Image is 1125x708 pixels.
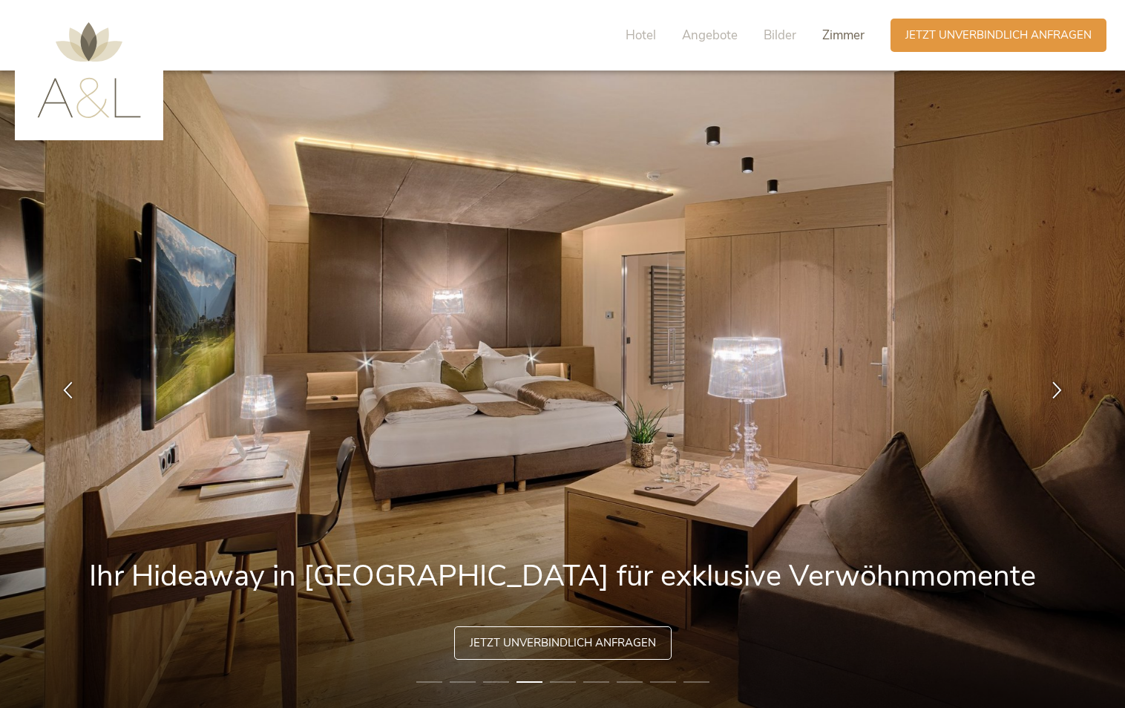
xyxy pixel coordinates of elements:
span: Hotel [626,27,656,44]
span: Jetzt unverbindlich anfragen [470,635,656,651]
span: Bilder [764,27,796,44]
span: Jetzt unverbindlich anfragen [905,27,1092,43]
span: Angebote [682,27,738,44]
span: Zimmer [822,27,865,44]
img: AMONTI & LUNARIS Wellnessresort [37,22,141,118]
